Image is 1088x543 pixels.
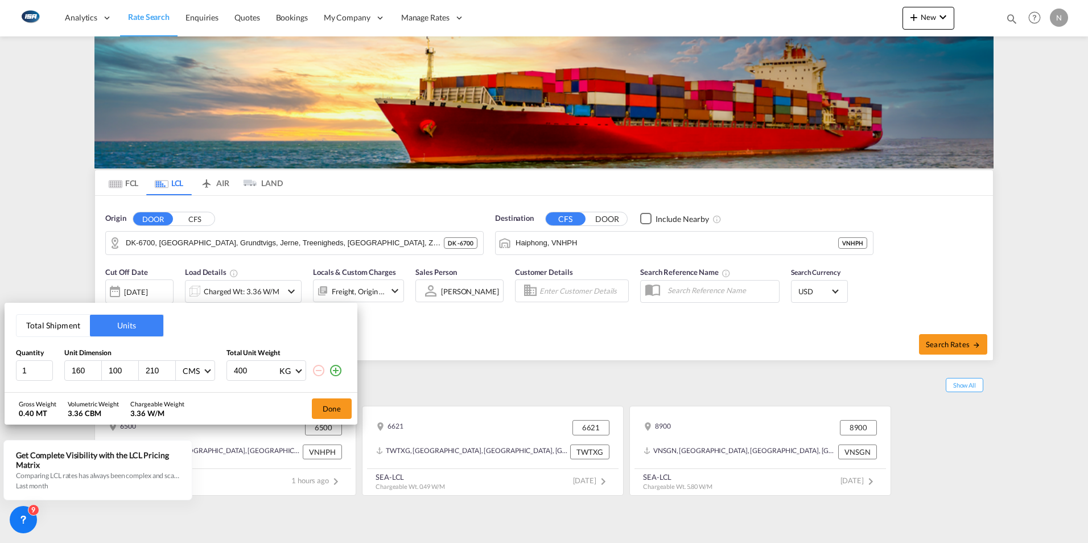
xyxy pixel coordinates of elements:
[279,366,291,376] div: KG
[64,348,215,358] div: Unit Dimension
[68,400,119,408] div: Volumetric Weight
[312,364,325,377] md-icon: icon-minus-circle-outline
[17,315,90,336] button: Total Shipment
[312,398,352,419] button: Done
[108,365,138,376] input: W
[90,315,163,336] button: Units
[130,408,184,418] div: 3.36 W/M
[130,400,184,408] div: Chargeable Weight
[19,408,56,418] div: 0.40 MT
[183,366,200,376] div: CMS
[68,408,119,418] div: 3.36 CBM
[233,361,278,380] input: Enter weight
[329,364,343,377] md-icon: icon-plus-circle-outline
[71,365,101,376] input: L
[226,348,346,358] div: Total Unit Weight
[145,365,175,376] input: H
[19,400,56,408] div: Gross Weight
[16,348,53,358] div: Quantity
[16,360,53,381] input: Qty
